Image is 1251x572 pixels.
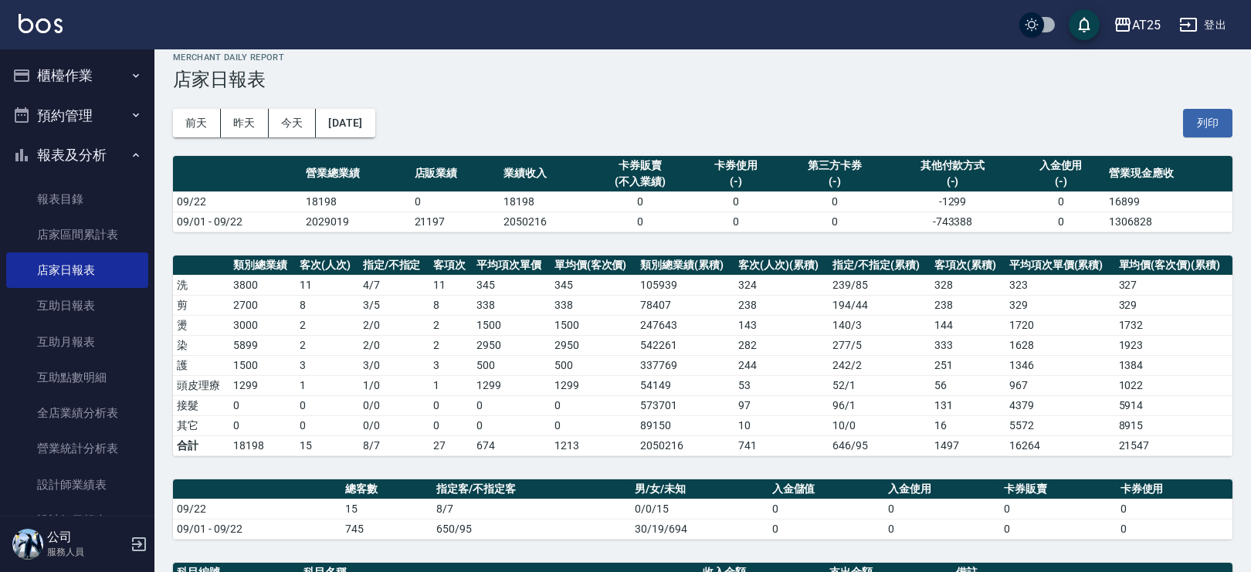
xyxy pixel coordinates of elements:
td: 0 [884,499,1000,519]
p: 服務人員 [47,545,126,559]
td: 1 [429,375,473,395]
a: 全店業績分析表 [6,395,148,431]
th: 指定客/不指定客 [432,479,631,499]
th: 客項次 [429,256,473,276]
th: 平均項次單價 [473,256,551,276]
td: 16899 [1105,191,1232,212]
th: 單均價(客次價)(累積) [1115,256,1232,276]
td: 09/01 - 09/22 [173,519,341,539]
td: 0 [296,415,359,435]
td: 140 / 3 [829,315,931,335]
th: 平均項次單價(累積) [1005,256,1115,276]
button: 昨天 [221,109,269,137]
a: 互助月報表 [6,324,148,360]
td: 1306828 [1105,212,1232,232]
td: 0 [768,519,884,539]
th: 入金儲值 [768,479,884,499]
th: 營業總業績 [302,156,410,192]
th: 男/女/未知 [631,479,768,499]
button: 列印 [1183,109,1232,137]
td: 0 / 0 [359,415,429,435]
th: 業績收入 [500,156,589,192]
td: 2 [296,335,359,355]
td: 0/0/15 [631,499,768,519]
td: 143 [734,315,829,335]
td: 251 [931,355,1005,375]
td: 0 / 0 [359,395,429,415]
td: 345 [551,275,637,295]
td: 1299 [473,375,551,395]
td: 8/7 [432,499,631,519]
th: 客次(人次) [296,256,359,276]
td: 1500 [473,315,551,335]
td: 0 [781,191,889,212]
td: 0 [551,415,637,435]
h3: 店家日報表 [173,69,1232,90]
button: 前天 [173,109,221,137]
td: 0 [429,415,473,435]
td: 8 [296,295,359,315]
th: 單均價(客次價) [551,256,637,276]
td: 洗 [173,275,229,295]
a: 報表目錄 [6,181,148,217]
td: 16 [931,415,1005,435]
td: 89150 [636,415,734,435]
td: 650/95 [432,519,631,539]
td: 54149 [636,375,734,395]
h5: 公司 [47,530,126,545]
th: 類別總業績(累積) [636,256,734,276]
td: 244 [734,355,829,375]
td: 53 [734,375,829,395]
th: 類別總業績 [229,256,296,276]
td: 09/22 [173,499,341,519]
table: a dense table [173,479,1232,540]
td: 745 [341,519,432,539]
th: 客次(人次)(累積) [734,256,829,276]
td: 1 [296,375,359,395]
td: 573701 [636,395,734,415]
td: -1299 [889,191,1016,212]
div: 卡券使用 [696,157,778,174]
td: 329 [1005,295,1115,315]
a: 設計師日報表 [6,503,148,538]
td: 8915 [1115,415,1232,435]
img: Person [12,529,43,560]
td: 967 [1005,375,1115,395]
td: 242 / 2 [829,355,931,375]
td: 0 [551,395,637,415]
td: 0 [692,191,781,212]
td: 542261 [636,335,734,355]
td: 10 / 0 [829,415,931,435]
th: 指定/不指定 [359,256,429,276]
td: 500 [551,355,637,375]
table: a dense table [173,156,1232,232]
td: 0 [296,395,359,415]
th: 入金使用 [884,479,1000,499]
td: 10 [734,415,829,435]
td: 105939 [636,275,734,295]
td: 4 / 7 [359,275,429,295]
a: 店家日報表 [6,252,148,288]
td: 78407 [636,295,734,315]
div: (-) [696,174,778,190]
td: 11 [429,275,473,295]
th: 總客數 [341,479,432,499]
td: 96 / 1 [829,395,931,415]
td: 1923 [1115,335,1232,355]
td: 2950 [551,335,637,355]
td: 1732 [1115,315,1232,335]
div: 其他付款方式 [893,157,1012,174]
td: 0 [1000,519,1116,539]
td: 239 / 85 [829,275,931,295]
td: 5899 [229,335,296,355]
a: 互助日報表 [6,288,148,323]
td: 338 [551,295,637,315]
td: 1022 [1115,375,1232,395]
td: 1500 [551,315,637,335]
td: 1500 [229,355,296,375]
td: 染 [173,335,229,355]
td: 345 [473,275,551,295]
td: 327 [1115,275,1232,295]
td: 合計 [173,435,229,455]
a: 營業統計分析表 [6,431,148,466]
